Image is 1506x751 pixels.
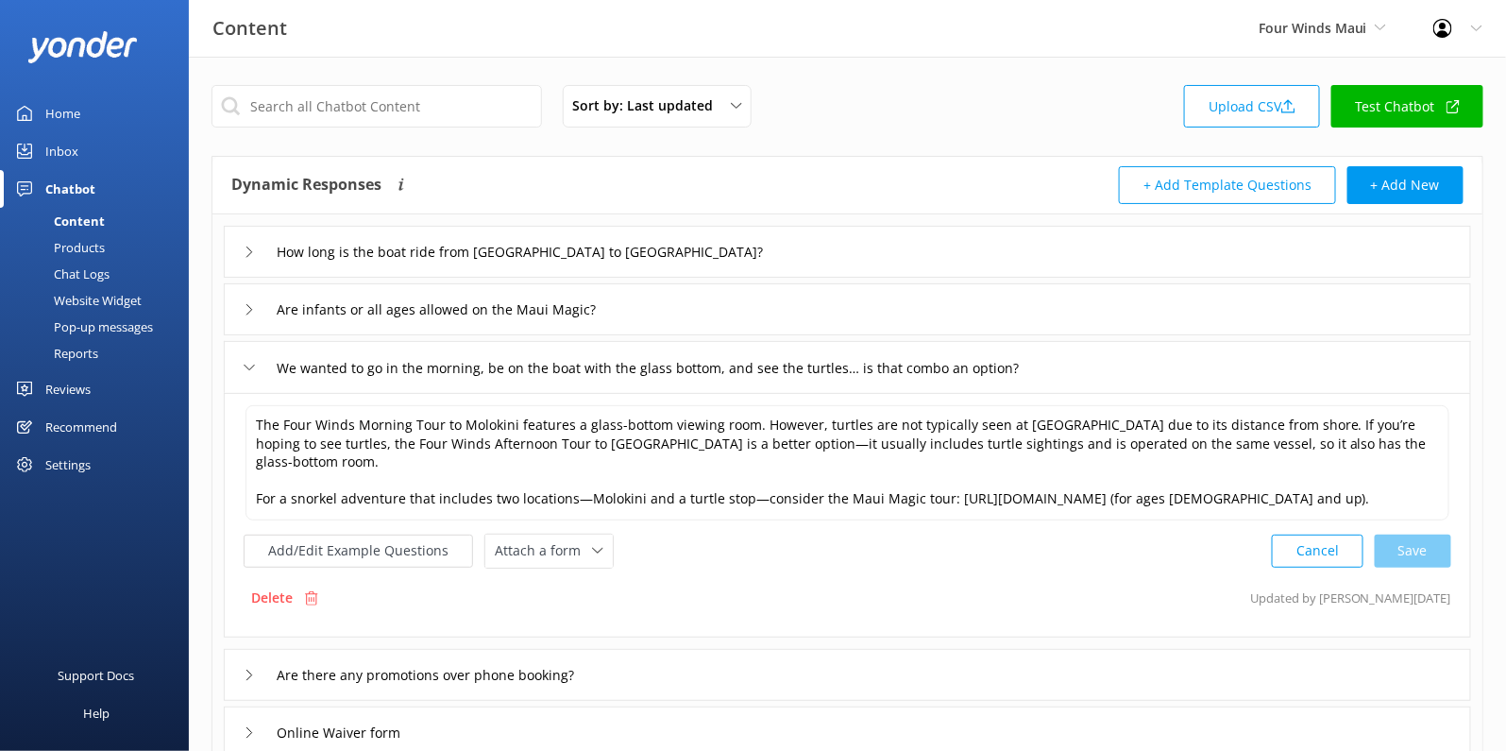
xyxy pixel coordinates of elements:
div: Settings [45,446,91,484]
span: Sort by: Last updated [572,95,724,116]
button: Add/Edit Example Questions [244,535,473,568]
input: Search all Chatbot Content [212,85,542,128]
a: Upload CSV [1184,85,1320,128]
div: Inbox [45,132,78,170]
button: Cancel [1272,535,1363,568]
div: Recommend [45,408,117,446]
h4: Dynamic Responses [231,166,381,204]
a: Content [11,208,189,234]
span: Attach a form [495,540,592,561]
div: Chat Logs [11,261,110,287]
div: Help [83,694,110,732]
div: Pop-up messages [11,314,153,340]
textarea: The Four Winds Morning Tour to Molokini features a glass-bottom viewing room. However, turtles ar... [245,405,1449,521]
div: Content [11,208,105,234]
div: Chatbot [45,170,95,208]
div: Reports [11,340,98,367]
h3: Content [212,13,287,43]
a: Chat Logs [11,261,189,287]
div: Home [45,94,80,132]
span: Four Winds Maui [1259,19,1367,37]
a: Website Widget [11,287,189,314]
p: Updated by [PERSON_NAME] [DATE] [1250,580,1451,616]
div: Reviews [45,370,91,408]
div: Website Widget [11,287,142,314]
button: + Add New [1347,166,1464,204]
a: Products [11,234,189,261]
div: Support Docs [59,657,135,694]
a: Reports [11,340,189,367]
a: Pop-up messages [11,314,189,340]
a: Test Chatbot [1331,85,1483,128]
p: Delete [251,588,293,608]
button: + Add Template Questions [1119,166,1336,204]
div: Products [11,234,105,261]
img: yonder-white-logo.png [28,31,137,62]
